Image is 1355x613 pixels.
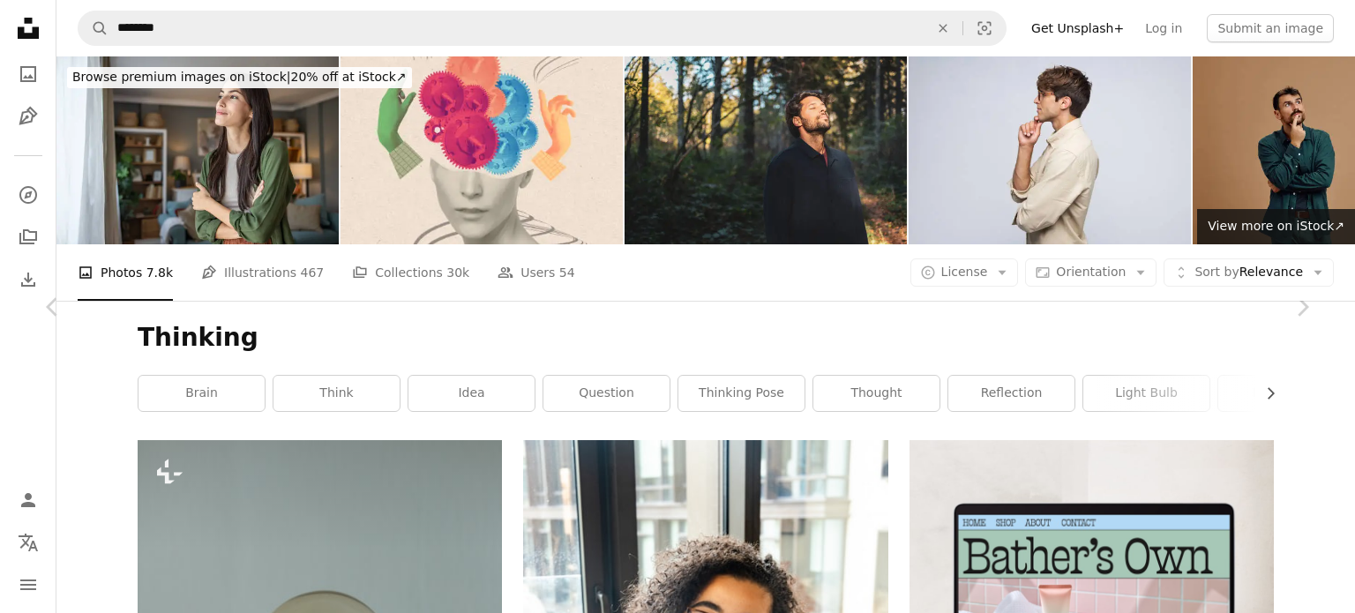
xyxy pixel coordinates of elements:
[909,56,1191,244] img: Side view of handsome young ma
[559,263,575,282] span: 54
[1207,14,1334,42] button: Submit an image
[1021,14,1134,42] a: Get Unsplash+
[678,376,805,411] a: thinking pose
[72,70,407,84] span: 20% off at iStock ↗
[11,567,46,602] button: Menu
[446,263,469,282] span: 30k
[79,11,109,45] button: Search Unsplash
[1025,258,1157,287] button: Orientation
[11,525,46,560] button: Language
[813,376,940,411] a: thought
[352,244,469,301] a: Collections 30k
[273,376,400,411] a: think
[11,177,46,213] a: Explore
[11,482,46,518] a: Log in / Sign up
[498,244,575,301] a: Users 54
[341,56,623,244] img: Contemporary art collage, design. Abstract hand near human head, working with mental issues. Psyc...
[1164,258,1334,287] button: Sort byRelevance
[56,56,423,99] a: Browse premium images on iStock|20% off at iStock↗
[924,11,962,45] button: Clear
[138,322,1274,354] h1: Thinking
[1218,376,1344,411] a: lightbulb
[78,11,1007,46] form: Find visuals sitewide
[1208,219,1344,233] span: View more on iStock ↗
[1249,222,1355,392] a: Next
[910,258,1019,287] button: License
[11,99,46,134] a: Illustrations
[625,56,907,244] img: Portrait of man enjoying the sunny day in the forest
[963,11,1006,45] button: Visual search
[56,56,339,244] img: A quiet moment in my mind
[1197,209,1355,244] a: View more on iStock↗
[201,244,324,301] a: Illustrations 467
[11,220,46,255] a: Collections
[138,376,265,411] a: brain
[301,263,325,282] span: 467
[1194,265,1239,279] span: Sort by
[1083,376,1209,411] a: light bulb
[1254,376,1274,411] button: scroll list to the right
[72,70,290,84] span: Browse premium images on iStock |
[408,376,535,411] a: idea
[11,56,46,92] a: Photos
[948,376,1074,411] a: reflection
[1056,265,1126,279] span: Orientation
[543,376,670,411] a: question
[1194,264,1303,281] span: Relevance
[941,265,988,279] span: License
[1134,14,1193,42] a: Log in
